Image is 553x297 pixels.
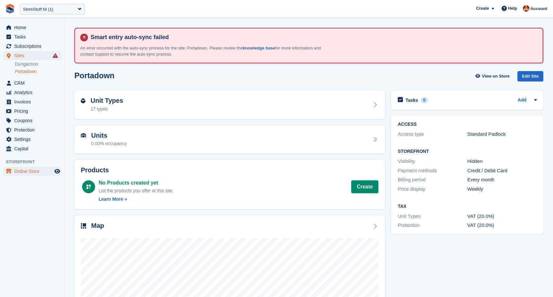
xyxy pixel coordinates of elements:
[467,167,537,175] div: Credit / Debit Card
[14,51,53,60] span: Sites
[3,107,61,116] a: menu
[14,167,53,176] span: Online Store
[5,4,15,14] img: stora-icon-8386f47178a22dfd0bd8f6a31ec36ba5ce8667c1dd55bd0f319d3a0aa187defe.svg
[3,135,61,144] a: menu
[398,204,537,209] h2: Tax
[86,184,91,189] img: custom-product-icn-white-7c27a13f52cf5f2f504a55ee73a895a1f82ff5669d69490e13668eaf7ade3bb5.svg
[74,71,114,80] h2: Portadown
[53,167,61,175] a: Preview store
[467,222,537,229] div: VAT (20.0%)
[91,106,123,112] div: 17 types
[476,5,489,12] span: Create
[14,42,53,51] span: Subscriptions
[3,51,61,60] a: menu
[81,166,378,174] h2: Products
[421,97,428,103] div: 0
[91,140,127,147] div: 0.00% occupancy
[518,97,526,104] a: Add
[398,158,467,165] div: Visibility
[517,71,543,84] a: Edit Site
[3,125,61,134] a: menu
[99,179,174,187] div: No Products created yet
[474,71,512,82] a: View on Store
[91,97,123,104] h2: Unit Types
[406,97,418,103] h2: Tasks
[91,132,127,139] h2: Units
[482,73,510,80] span: View on Store
[398,131,467,138] div: Access type
[3,23,61,32] a: menu
[398,222,467,229] div: Protection
[80,45,323,58] p: An error occurred with the auto-sync process for the site: Portadown. Please review the for more ...
[15,61,61,67] a: Dungannon
[88,34,537,41] h4: Smart entry auto-sync failed
[6,159,64,165] span: Storefront
[398,122,537,127] h2: ACCESS
[3,79,61,88] a: menu
[14,107,53,116] span: Pricing
[398,176,467,184] div: Billing period
[398,186,467,193] div: Price display
[14,23,53,32] span: Home
[3,167,61,176] a: menu
[467,158,537,165] div: Hidden
[398,167,467,175] div: Payment methods
[14,88,53,97] span: Analytics
[14,116,53,125] span: Coupons
[99,196,174,203] a: Learn More
[91,222,104,229] h2: Map
[14,135,53,144] span: Settings
[81,133,86,138] img: unit-icn-7be61d7bf1b0ce9d3e12c5938cc71ed9869f7b940bace4675aadf7bd6d80202e.svg
[23,6,53,13] div: StoreStuff NI (1)
[74,90,385,119] a: Unit Types 17 types
[14,125,53,134] span: Protection
[508,5,517,12] span: Help
[3,144,61,153] a: menu
[81,223,86,228] img: map-icn-33ee37083ee616e46c38cad1a60f524a97daa1e2b2c8c0bc3eb3415660979fc1.svg
[81,98,85,103] img: unit-type-icn-2b2737a686de81e16bb02015468b77c625bbabd49415b5ef34ead5e3b44a266d.svg
[243,46,275,50] a: knowledge base
[3,88,61,97] a: menu
[14,79,53,88] span: CRM
[99,188,174,193] span: List the products you offer at this site.
[3,42,61,51] a: menu
[398,149,537,154] h2: Storefront
[15,69,61,75] a: Portadown
[467,131,537,138] div: Standard Padlock
[523,5,529,12] img: Monica Wagner
[351,180,378,193] a: Create
[14,32,53,41] span: Tasks
[3,97,61,106] a: menu
[14,144,53,153] span: Capital
[517,71,543,82] div: Edit Site
[467,213,537,220] div: VAT (20.0%)
[467,176,537,184] div: Every month
[3,32,61,41] a: menu
[74,125,385,154] a: Units 0.00% occupancy
[53,53,58,58] i: Smart entry sync failures have occurred
[99,196,123,203] div: Learn More
[14,97,53,106] span: Invoices
[467,186,537,193] div: Weekly
[398,213,467,220] div: Unit Types
[530,5,547,12] span: Account
[3,116,61,125] a: menu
